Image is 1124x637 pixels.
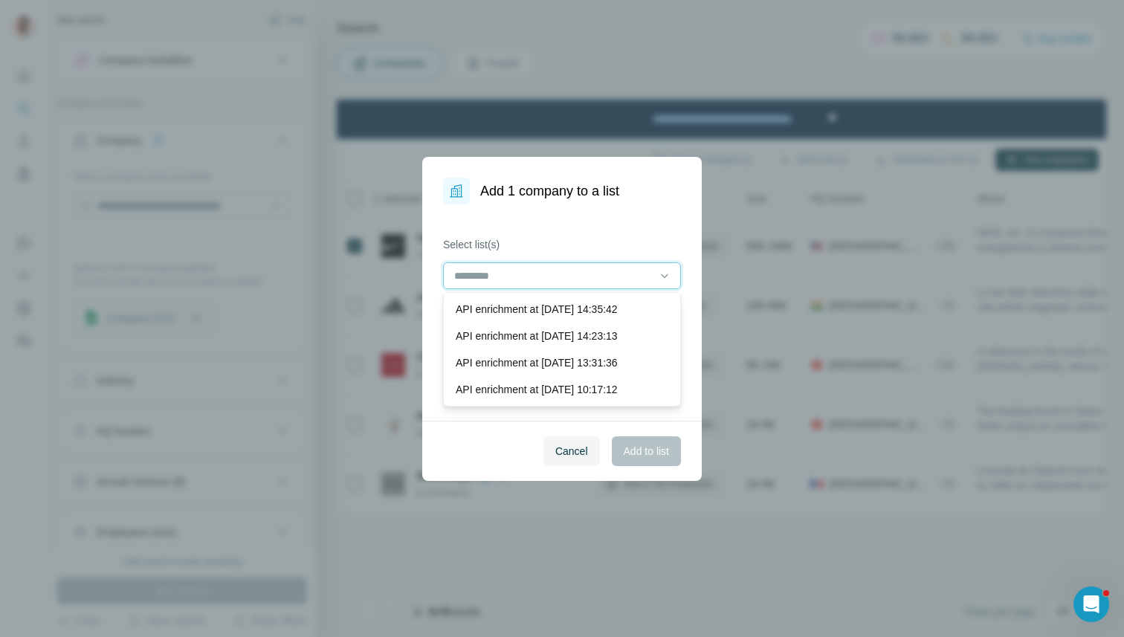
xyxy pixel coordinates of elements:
p: API enrichment at [DATE] 10:17:12 [456,382,618,397]
p: API enrichment at [DATE] 13:31:36 [456,355,618,370]
iframe: Intercom live chat [1073,586,1109,622]
span: Cancel [555,444,588,459]
h1: Add 1 company to a list [480,181,619,201]
p: API enrichment at [DATE] 14:35:42 [456,302,618,317]
div: Upgrade plan for full access to Surfe [280,3,490,36]
label: Select list(s) [443,237,681,252]
p: API enrichment at [DATE] 14:23:13 [456,329,618,343]
button: Cancel [543,436,600,466]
